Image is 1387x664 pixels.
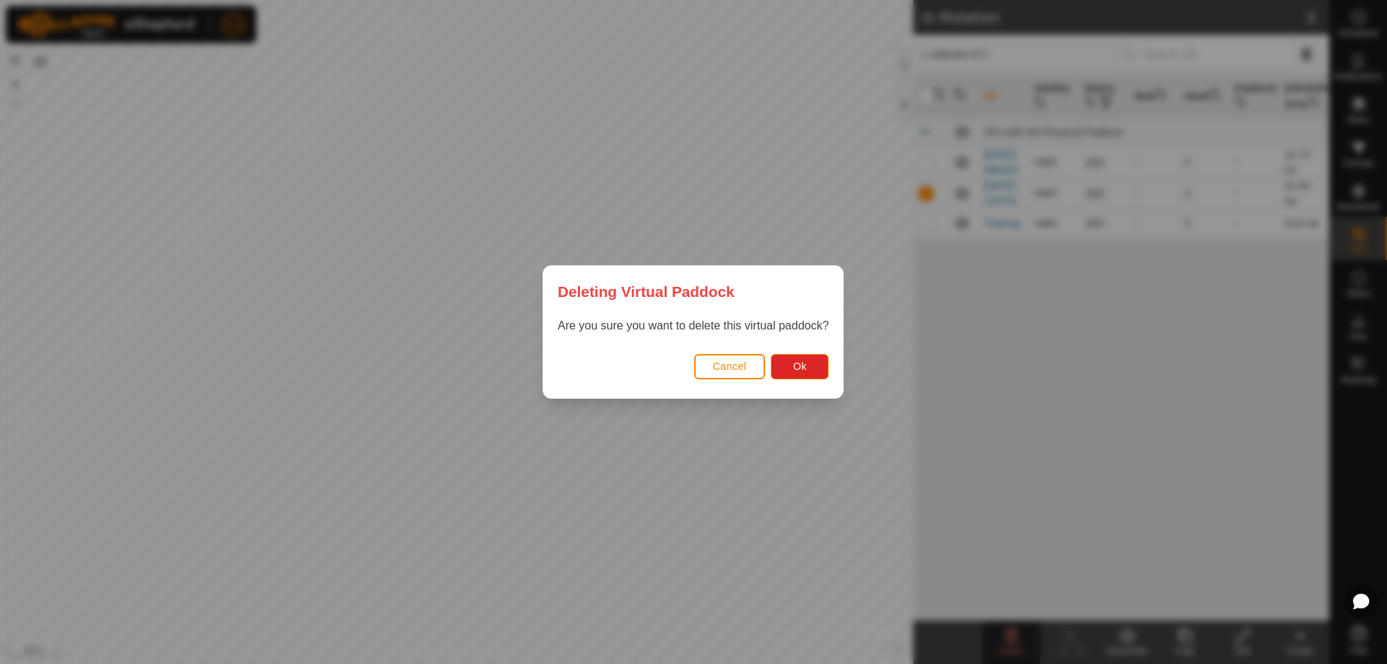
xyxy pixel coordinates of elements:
[772,354,829,379] button: Ok
[694,354,766,379] button: Cancel
[558,317,829,335] p: Are you sure you want to delete this virtual paddock?
[558,280,735,303] span: Deleting Virtual Paddock
[713,361,747,372] span: Cancel
[793,361,807,372] span: Ok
